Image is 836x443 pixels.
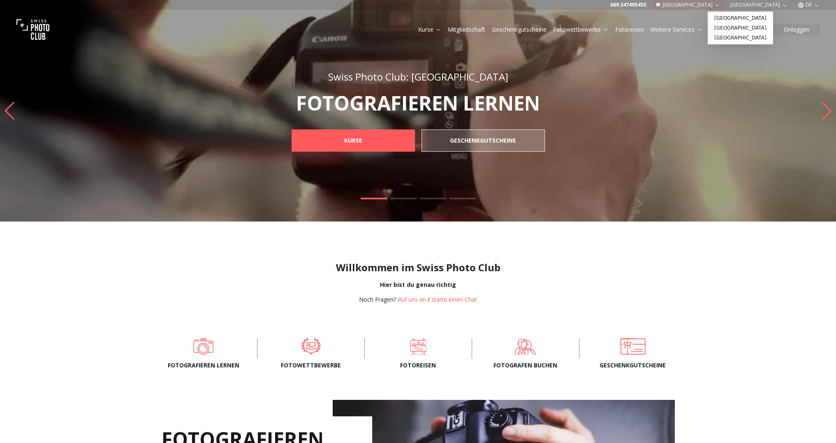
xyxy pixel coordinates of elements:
button: Kurse [415,24,445,35]
a: Geschenkgutscheine [492,25,547,34]
a: Ruf uns an [398,295,426,303]
a: Fotoreisen [615,25,644,34]
a: 069 247495455 [610,2,646,8]
a: Kurse [418,25,441,34]
button: Einloggen [774,24,820,35]
span: Geschenkgutscheine [593,361,673,369]
span: FOTOGRAFEN BUCHEN [485,361,566,369]
button: Weitere Services [647,24,706,35]
p: FOTOGRAFIEREN LERNEN [273,93,563,113]
a: KURSE [292,129,415,152]
span: Noch Fragen? [359,295,396,303]
a: Mitgliedschaft [448,25,485,34]
div: Hier bist du genau richtig [7,281,829,289]
h1: Willkommen im Swiss Photo Club [7,261,829,274]
button: Mitgliedschaft [445,24,489,35]
div: [GEOGRAPHIC_DATA] [708,12,773,44]
a: [GEOGRAPHIC_DATA] [709,23,771,33]
span: Swiss Photo Club: [GEOGRAPHIC_DATA] [328,70,508,83]
a: GESCHENKGUTSCHEINE [421,129,545,152]
span: Fotografieren lernen [163,361,244,369]
button: Fotowettbewerbe [550,24,612,35]
a: [GEOGRAPHIC_DATA] [709,33,771,43]
button: starte einen Chat [431,295,477,304]
a: Fotowettbewerbe [553,25,609,34]
span: Fotoreisen [378,361,459,369]
button: Geschenkgutscheine [489,24,550,35]
a: Fotowettbewerbe [271,338,351,355]
a: Weitere Services [651,25,702,34]
a: Fotografieren lernen [163,338,244,355]
a: Geschenkgutscheine [593,338,673,355]
b: GESCHENKGUTSCHEINE [450,136,516,145]
div: / [359,295,477,304]
a: [GEOGRAPHIC_DATA] [709,13,771,23]
a: FOTOGRAFEN BUCHEN [485,338,566,355]
a: Fotoreisen [378,338,459,355]
button: Fotoreisen [612,24,647,35]
b: KURSE [344,136,362,145]
span: Fotowettbewerbe [271,361,351,369]
img: Swiss photo club [16,13,49,46]
button: Über uns [706,24,744,35]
